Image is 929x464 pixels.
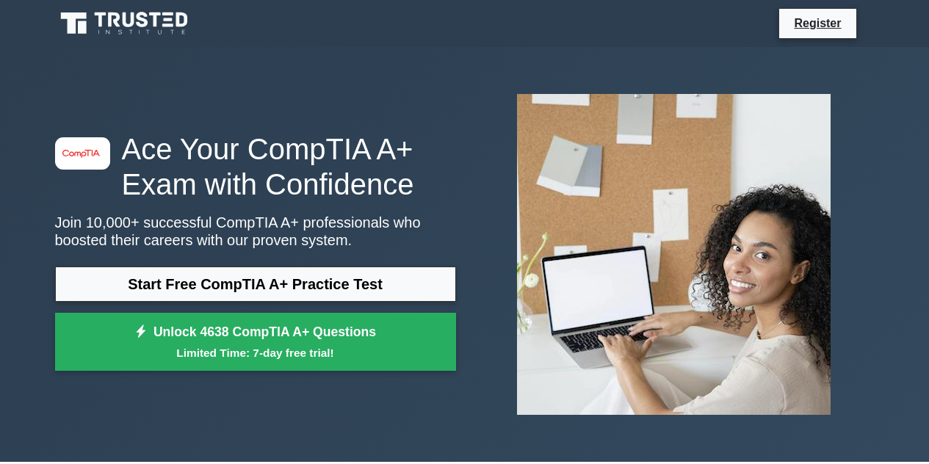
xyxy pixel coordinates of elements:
[55,131,456,202] h1: Ace Your CompTIA A+ Exam with Confidence
[55,214,456,249] p: Join 10,000+ successful CompTIA A+ professionals who boosted their careers with our proven system.
[55,267,456,302] a: Start Free CompTIA A+ Practice Test
[785,14,850,32] a: Register
[73,344,438,361] small: Limited Time: 7-day free trial!
[55,313,456,371] a: Unlock 4638 CompTIA A+ QuestionsLimited Time: 7-day free trial!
